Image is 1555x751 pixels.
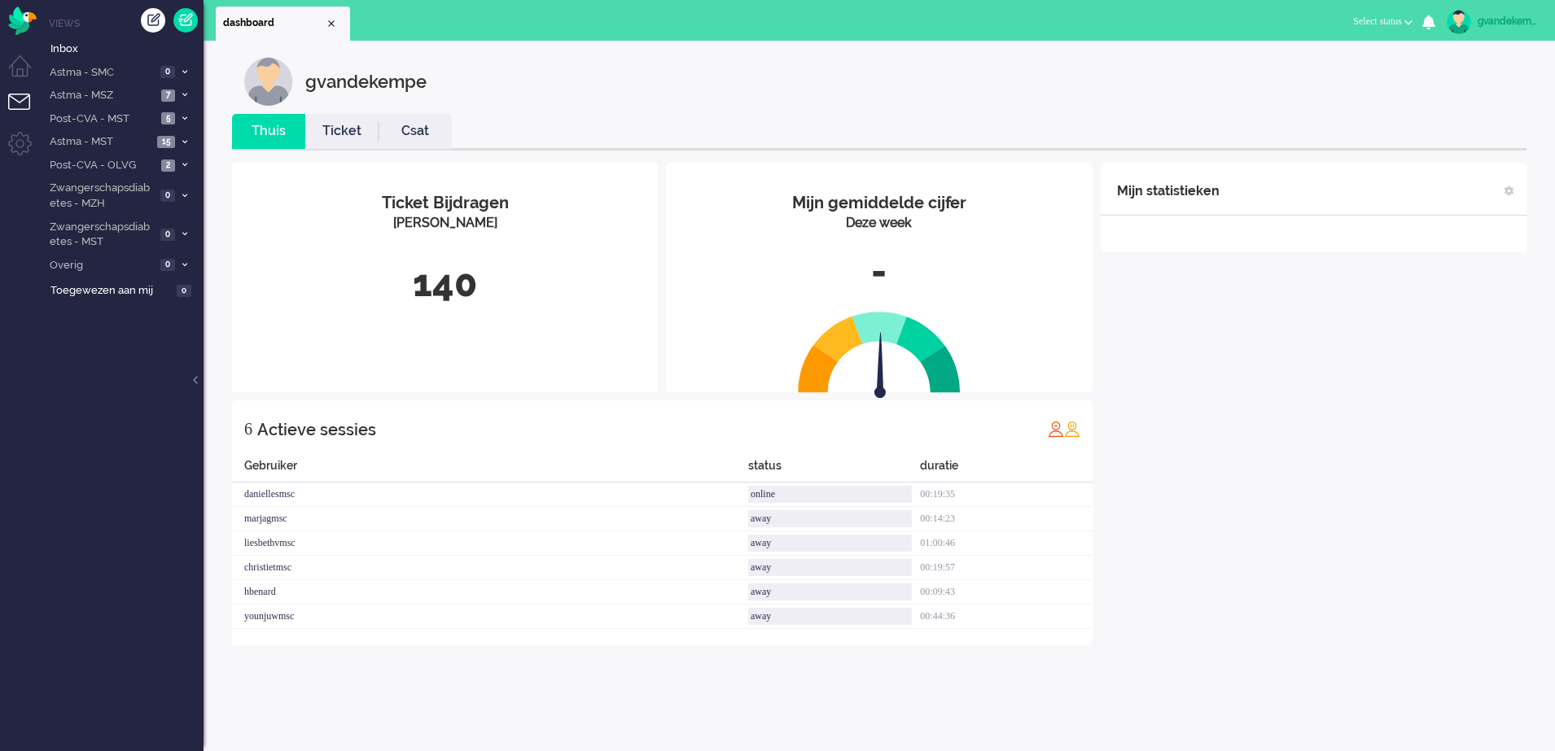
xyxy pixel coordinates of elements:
[244,57,293,106] img: customer.svg
[8,94,45,130] li: Tickets menu
[748,486,912,503] div: online
[49,16,204,30] li: Views
[47,88,156,103] span: Astma - MSZ
[244,214,646,233] div: [PERSON_NAME]
[161,112,175,124] span: 5
[920,580,1092,605] div: 00:09:43
[232,122,305,141] a: Thuis
[1343,10,1422,33] button: Select status
[244,413,252,445] div: 6
[160,66,175,78] span: 0
[232,580,748,605] div: hbenard
[47,181,155,211] span: Zwangerschapsdiabetes - MZH
[160,190,175,202] span: 0
[232,482,748,507] div: daniellesmsc
[50,283,172,299] span: Toegewezen aan mij
[223,16,325,30] span: dashboard
[678,191,1080,215] div: Mijn gemiddelde cijfer
[173,8,198,33] a: Quick Ticket
[920,482,1092,507] div: 00:19:35
[678,245,1080,299] div: -
[47,111,156,127] span: Post-CVA - MST
[8,11,37,23] a: Omnidesk
[748,535,912,552] div: away
[305,114,379,149] li: Ticket
[1443,10,1539,34] a: gvandekempe
[47,65,155,81] span: Astma - SMC
[920,507,1092,531] div: 00:14:23
[47,134,152,150] span: Astma - MST
[920,556,1092,580] div: 00:19:57
[1478,13,1539,29] div: gvandekempe
[232,507,748,531] div: marjagmsc
[748,559,912,576] div: away
[920,457,1092,482] div: duratie
[678,214,1080,233] div: Deze week
[798,311,961,393] img: semi_circle.svg
[47,258,155,273] span: Overig
[47,220,155,250] span: Zwangerschapsdiabetes - MST
[920,605,1092,629] div: 00:44:36
[232,556,748,580] div: christietmsc
[1117,175,1220,207] div: Mijn statistieken
[1353,15,1402,27] span: Select status
[748,608,912,625] div: away
[379,122,452,141] a: Csat
[161,90,175,102] span: 7
[244,191,646,215] div: Ticket Bijdragen
[748,583,912,600] div: away
[216,7,350,41] li: Dashboard
[748,457,920,482] div: status
[244,257,646,311] div: 140
[232,531,748,556] div: liesbethvmsc
[47,281,204,299] a: Toegewezen aan mij 0
[177,285,191,297] span: 0
[8,132,45,168] li: Admin menu
[325,17,338,30] div: Close tab
[305,57,427,106] div: gvandekempe
[8,55,45,92] li: Dashboard menu
[232,114,305,149] li: Thuis
[845,332,915,402] img: arrow.svg
[920,531,1092,556] div: 01:00:46
[1048,421,1064,437] img: profile_red.svg
[141,8,165,33] div: Creëer ticket
[160,259,175,271] span: 0
[47,158,156,173] span: Post-CVA - OLVG
[1064,421,1080,437] img: profile_orange.svg
[160,229,175,241] span: 0
[748,510,912,527] div: away
[47,39,204,57] a: Inbox
[257,413,376,446] div: Actieve sessies
[232,457,748,482] div: Gebruiker
[1447,10,1471,34] img: avatar
[232,605,748,629] div: younjuwmsc
[8,7,37,35] img: flow_omnibird.svg
[305,122,379,141] a: Ticket
[50,41,204,57] span: Inbox
[1343,5,1422,41] li: Select status
[157,136,175,148] span: 15
[379,114,452,149] li: Csat
[161,159,175,172] span: 2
